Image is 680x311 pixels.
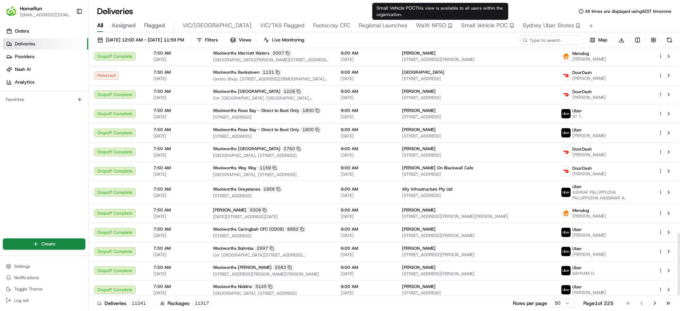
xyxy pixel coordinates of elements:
img: uber-new-logo.jpeg [561,128,571,137]
span: 7:50 AM [153,89,202,94]
span: [STREET_ADDRESS] [402,171,549,177]
span: [DATE] [341,214,391,219]
span: Uber [572,184,582,190]
span: [STREET_ADDRESS] [402,95,549,101]
button: Filters [193,35,221,45]
span: [DATE] [341,76,391,81]
span: Flagged [144,21,165,30]
span: [GEOGRAPHIC_DATA][PERSON_NAME][STREET_ADDRESS][PERSON_NAME] [213,57,329,63]
span: [DATE] [153,133,202,139]
span: Toggle Theme [14,286,42,292]
span: BAYRAM O. [572,271,595,276]
img: Nash [7,7,21,21]
span: [STREET_ADDRESS][PERSON_NAME] [402,271,549,277]
a: Orders [3,26,88,37]
div: 1958 [262,186,282,192]
span: Nash AI [15,66,31,73]
span: [GEOGRAPHIC_DATA], [STREET_ADDRESS] [213,290,329,296]
span: [STREET_ADDRESS] [402,133,549,139]
span: [STREET_ADDRESS][PERSON_NAME] [402,233,549,238]
span: All times are displayed using AEST timezone [585,9,671,14]
span: 7:50 AM [153,186,202,192]
span: 9:00 AM [341,245,391,251]
button: Settings [3,261,85,271]
span: [PERSON_NAME] [402,89,436,94]
span: [DATE] [153,152,202,158]
p: Rows per page [513,300,547,307]
div: 1228 [282,88,302,95]
span: 9:00 AM [341,284,391,289]
span: [STREET_ADDRESS] [213,233,329,239]
span: Woolworths Caringbah CFC (CDOS) [213,226,284,232]
span: Footscray CFC [313,21,350,30]
span: [STREET_ADDRESS] [402,76,549,81]
button: HomeRunHomeRun[EMAIL_ADDRESS][DOMAIN_NAME] [3,3,73,20]
span: Cnr [GEOGRAPHIC_DATA], [GEOGRAPHIC_DATA], [GEOGRAPHIC_DATA] [213,95,329,101]
span: [STREET_ADDRESS] [402,114,549,120]
span: 9:00 AM [341,226,391,232]
div: 3007 [271,50,291,56]
span: [STREET_ADDRESS] [402,193,549,198]
div: 2697 [255,245,276,251]
img: Jess Findlay [7,122,18,134]
span: DoorDash [572,165,592,171]
span: Woolworths Woy Woy [213,165,256,171]
a: Analytics [3,77,88,88]
div: 2760 [282,146,302,152]
span: • [59,129,61,135]
span: [PERSON_NAME] [572,56,606,62]
span: 7:50 AM [153,165,202,171]
button: Views [227,35,254,45]
span: [PERSON_NAME] [22,129,57,135]
span: Log out [14,298,29,303]
span: • [59,110,61,115]
span: [PERSON_NAME] [572,251,606,257]
span: [PERSON_NAME] [402,108,436,113]
span: [DATE] [153,290,202,296]
span: Live Monitoring [272,37,304,43]
span: Uber [572,127,582,133]
div: Start new chat [32,68,116,75]
span: [GEOGRAPHIC_DATA], [STREET_ADDRESS] [213,172,329,177]
button: Create [3,238,85,250]
span: Pylon [70,176,86,181]
span: 7:50 AM [153,226,202,232]
span: Orders [15,28,29,34]
span: [DATE] 12:00 AM - [DATE] 11:59 PM [106,37,184,43]
span: [STREET_ADDRESS][PERSON_NAME] [402,252,549,258]
img: 9188753566659_6852d8bf1fb38e338040_72.png [15,68,28,80]
span: [DATE] [341,193,391,198]
img: doordash_logo_v2.png [561,166,571,176]
span: [DATE] [341,133,391,139]
img: 1736555255976-a54dd68f-1ca7-489b-9aae-adbdc363a1c4 [7,68,20,80]
span: Woolworths Bankstown [213,69,260,75]
button: [DATE] 12:00 AM - [DATE] 11:59 PM [94,35,187,45]
span: 7:50 AM [153,245,202,251]
img: uber-new-logo.jpeg [561,109,571,118]
span: Uber [572,108,582,114]
span: Analytics [15,79,34,85]
span: [DATE] [153,57,202,62]
span: [STREET_ADDRESS] [213,193,329,199]
span: [PERSON_NAME] [402,127,436,132]
span: 7:50 AM [153,284,202,289]
span: Sydney Uber Stores [523,21,574,30]
button: [EMAIL_ADDRESS][DOMAIN_NAME] [20,12,70,18]
div: 8882 [285,226,306,232]
span: Providers [15,53,34,60]
span: Woolworths Greystanes [213,186,260,192]
span: 7:50 AM [153,207,202,213]
span: This view is available to all users within the organization. [376,5,503,17]
span: Woolworths Rose Bay - Direct to Boot Only [213,108,299,113]
span: [PERSON_NAME] [572,75,606,81]
span: [DATE] [341,57,391,62]
a: Powered byPylon [50,175,86,181]
button: Notifications [3,273,85,283]
span: [PERSON_NAME] [572,152,606,158]
img: Masood Aslam [7,103,18,114]
span: [DATE] [341,271,391,277]
div: 1800 [301,107,321,114]
span: Menulog [572,51,589,56]
img: doordash_logo_v2.png [561,90,571,99]
span: 9:00 AM [341,265,391,270]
